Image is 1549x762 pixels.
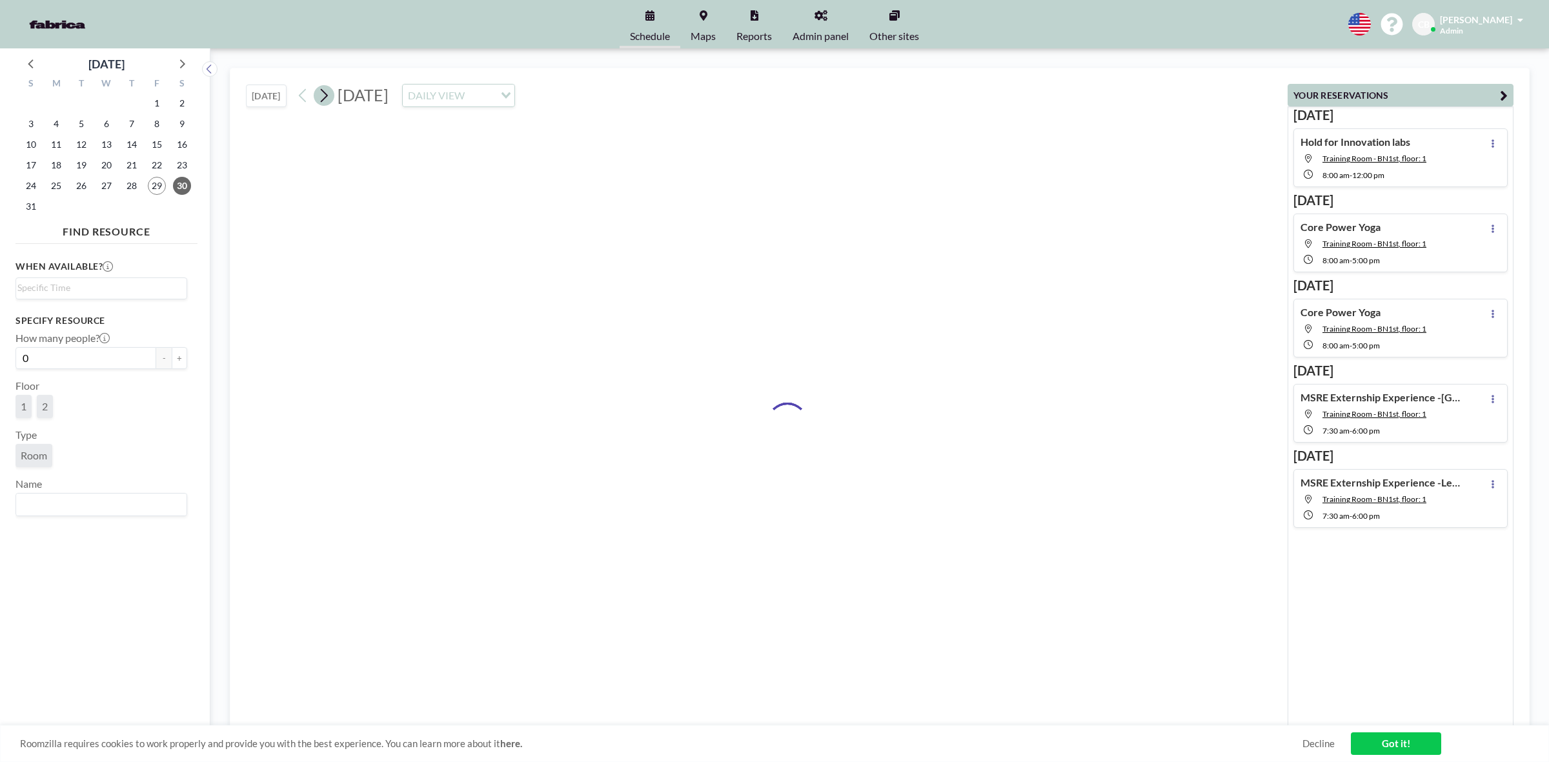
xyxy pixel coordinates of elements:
[44,76,69,93] div: M
[42,400,48,413] span: 2
[736,31,772,41] span: Reports
[405,87,467,104] span: DAILY VIEW
[123,115,141,133] span: Thursday, August 7, 2025
[148,94,166,112] span: Friday, August 1, 2025
[1351,732,1441,755] a: Got it!
[15,477,42,490] label: Name
[97,115,116,133] span: Wednesday, August 6, 2025
[22,177,40,195] span: Sunday, August 24, 2025
[173,135,191,154] span: Saturday, August 16, 2025
[1350,426,1352,436] span: -
[88,55,125,73] div: [DATE]
[1440,26,1463,35] span: Admin
[47,135,65,154] span: Monday, August 11, 2025
[1322,409,1426,419] span: Training Room - BN1st, floor: 1
[148,156,166,174] span: Friday, August 22, 2025
[1350,256,1352,265] span: -
[1418,19,1430,30] span: CB
[22,115,40,133] span: Sunday, August 3, 2025
[94,76,119,93] div: W
[1322,341,1350,350] span: 8:00 AM
[123,135,141,154] span: Thursday, August 14, 2025
[17,281,179,295] input: Search for option
[15,220,197,238] h4: FIND RESOURCE
[22,156,40,174] span: Sunday, August 17, 2025
[1293,107,1508,123] h3: [DATE]
[21,400,26,413] span: 1
[47,115,65,133] span: Monday, August 4, 2025
[338,85,389,105] span: [DATE]
[123,156,141,174] span: Thursday, August 21, 2025
[148,177,166,195] span: Friday, August 29, 2025
[148,115,166,133] span: Friday, August 8, 2025
[21,12,94,37] img: organization-logo
[793,31,849,41] span: Admin panel
[72,177,90,195] span: Tuesday, August 26, 2025
[47,177,65,195] span: Monday, August 25, 2025
[1322,256,1350,265] span: 8:00 AM
[403,85,514,106] div: Search for option
[1293,192,1508,208] h3: [DATE]
[148,135,166,154] span: Friday, August 15, 2025
[1322,154,1426,163] span: Training Room - BN1st, floor: 1
[500,737,522,749] a: here.
[1301,221,1381,234] h4: Core Power Yoga
[1350,511,1352,521] span: -
[173,94,191,112] span: Saturday, August 2, 2025
[1322,324,1426,334] span: Training Room - BN1st, floor: 1
[144,76,169,93] div: F
[691,31,716,41] span: Maps
[119,76,144,93] div: T
[20,737,1302,750] span: Roomzilla requires cookies to work properly and provide you with the best experience. You can lea...
[1293,363,1508,379] h3: [DATE]
[173,156,191,174] span: Saturday, August 23, 2025
[630,31,670,41] span: Schedule
[1302,737,1335,750] a: Decline
[1352,426,1380,436] span: 6:00 PM
[1352,170,1384,180] span: 12:00 PM
[15,315,187,326] h3: Specify resource
[1322,511,1350,521] span: 7:30 AM
[97,135,116,154] span: Wednesday, August 13, 2025
[1350,341,1352,350] span: -
[1301,135,1410,148] h4: Hold for Innovation labs
[72,135,90,154] span: Tuesday, August 12, 2025
[173,177,191,195] span: Saturday, August 30, 2025
[72,156,90,174] span: Tuesday, August 19, 2025
[1301,391,1462,404] h4: MSRE Externship Experience -[GEOGRAPHIC_DATA]
[1322,494,1426,504] span: Training Room - BN1st, floor: 1
[22,197,40,216] span: Sunday, August 31, 2025
[16,278,187,297] div: Search for option
[1293,448,1508,464] h3: [DATE]
[1322,170,1350,180] span: 8:00 AM
[169,76,194,93] div: S
[17,496,179,513] input: Search for option
[1288,84,1514,106] button: YOUR RESERVATIONS
[1293,277,1508,294] h3: [DATE]
[1352,511,1380,521] span: 6:00 PM
[21,449,47,462] span: Room
[15,379,39,392] label: Floor
[1322,239,1426,248] span: Training Room - BN1st, floor: 1
[15,332,110,345] label: How many people?
[47,156,65,174] span: Monday, August 18, 2025
[1301,476,1462,489] h4: MSRE Externship Experience -Leeds School of Business
[1352,341,1380,350] span: 5:00 PM
[97,177,116,195] span: Wednesday, August 27, 2025
[19,76,44,93] div: S
[16,494,187,516] div: Search for option
[173,115,191,133] span: Saturday, August 9, 2025
[1301,306,1381,319] h4: Core Power Yoga
[1440,14,1512,25] span: [PERSON_NAME]
[123,177,141,195] span: Thursday, August 28, 2025
[172,347,187,369] button: +
[1352,256,1380,265] span: 5:00 PM
[246,85,287,107] button: [DATE]
[22,135,40,154] span: Sunday, August 10, 2025
[1350,170,1352,180] span: -
[469,87,493,104] input: Search for option
[1322,426,1350,436] span: 7:30 AM
[72,115,90,133] span: Tuesday, August 5, 2025
[69,76,94,93] div: T
[97,156,116,174] span: Wednesday, August 20, 2025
